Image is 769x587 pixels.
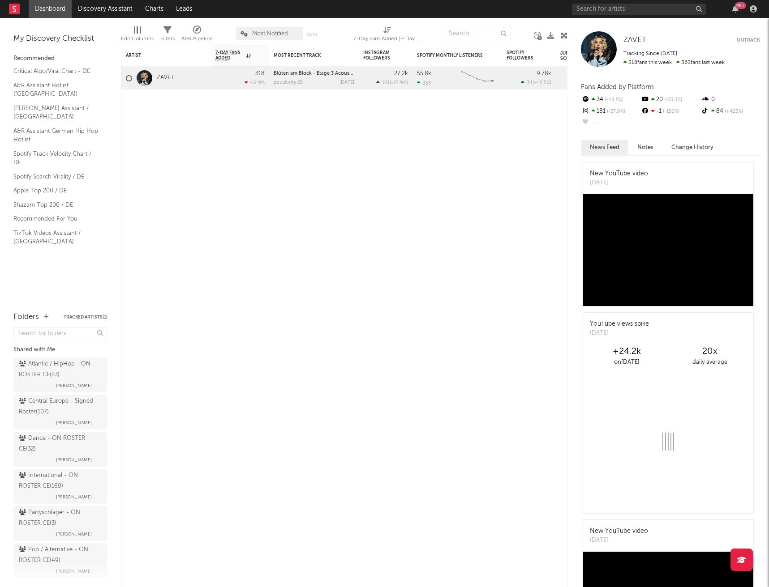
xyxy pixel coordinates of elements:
[13,186,99,196] a: Apple Top 200 / DE
[527,81,533,85] span: 34
[255,71,265,77] div: 318
[382,81,390,85] span: 181
[723,109,743,114] span: +425 %
[737,36,760,45] button: Untrack
[668,357,751,368] div: daily average
[353,22,421,48] div: 7-Day Fans Added (7-Day Fans Added)
[13,543,107,578] a: Pop / Alternative - ON ROSTER CE(49)[PERSON_NAME]
[623,36,646,45] a: ZAVET
[590,536,648,545] div: [DATE]
[507,50,538,61] div: Spotify Followers
[215,50,244,61] span: 7-Day Fans Added
[126,53,193,58] div: Artist
[121,34,154,44] div: Edit Columns
[252,31,288,37] span: Most Notified
[603,98,623,102] span: -48.5 %
[581,140,628,155] button: News Feed
[521,80,551,85] div: ( )
[306,32,318,37] button: Save
[353,34,421,44] div: 7-Day Fans Added (7-Day Fans Added)
[585,346,668,357] div: +24.2k
[628,140,662,155] button: Notes
[19,359,100,380] div: Atlantic / HipHop - ON ROSTER CE ( 23 )
[13,312,39,323] div: Folders
[457,67,498,89] svg: Chart title
[13,200,99,210] a: Shazam Top 200 / DE
[581,106,640,117] div: 181
[13,214,99,224] a: Recommended For You
[274,53,341,58] div: Most Recent Track
[585,357,668,368] div: on [DATE]
[56,380,92,391] span: [PERSON_NAME]
[623,60,725,65] span: 365 fans last week
[606,109,625,114] span: -27.9 %
[245,80,265,85] div: -12.9 %
[13,327,107,340] input: Search for folders...
[13,395,107,430] a: Central Europe - Signed Roster(107)[PERSON_NAME]
[668,346,751,357] div: 20 x
[623,51,677,56] span: Tracking Since: [DATE]
[581,117,640,129] div: --
[274,71,374,76] a: Blüten am Block - Etage 3 Acoustic Session
[581,94,640,106] div: 34
[417,71,431,77] div: 55.8k
[640,94,700,106] div: 20
[13,172,99,182] a: Spotify Search Virality / DE
[13,506,107,541] a: Partyschlager - ON ROSTER CE(3)[PERSON_NAME]
[19,470,100,492] div: International - ON ROSTER CE ( 169 )
[160,34,175,44] div: Filters
[157,74,174,82] a: ZAVET
[13,357,107,392] a: Atlantic / HipHop - ON ROSTER CE(23)[PERSON_NAME]
[590,179,648,187] div: [DATE]
[590,169,648,179] div: New YouTube video
[274,80,303,85] div: popularity: 25
[13,53,107,64] div: Recommended
[363,50,395,61] div: Instagram Followers
[19,544,100,566] div: Pop / Alternative - ON ROSTER CE ( 49 )
[581,84,654,90] span: Fans Added by Platform
[700,94,760,106] div: 0
[13,103,99,122] a: [PERSON_NAME] Assistant / [GEOGRAPHIC_DATA]
[339,80,354,85] div: [DATE]
[623,60,672,65] span: 318 fans this week
[732,5,739,13] button: 99+
[13,432,107,467] a: Dance - ON ROSTER CE(32)[PERSON_NAME]
[572,4,706,15] input: Search for artists
[700,106,760,117] div: 84
[537,71,551,77] div: 9.78k
[13,81,99,99] a: A&R Assistant Hotlist ([GEOGRAPHIC_DATA])
[623,36,646,44] span: ZAVET
[56,455,92,465] span: [PERSON_NAME]
[444,27,511,40] input: Search...
[274,71,354,76] div: Blüten am Block - Etage 3 Acoustic Session
[181,34,213,44] div: A&R Pipeline
[19,396,100,417] div: Central Europe - Signed Roster ( 107 )
[160,22,175,48] div: Filters
[56,529,92,540] span: [PERSON_NAME]
[13,34,107,44] div: My Discovery Checklist
[13,66,99,76] a: Critical Algo/Viral Chart - DE
[13,228,99,247] a: TikTok Videos Assistant / [GEOGRAPHIC_DATA]
[417,53,484,58] div: Spotify Monthly Listeners
[560,73,596,84] div: 73.1
[391,81,407,85] span: -27.9 %
[181,22,213,48] div: A&R Pipeline
[19,507,100,529] div: Partyschlager - ON ROSTER CE ( 3 )
[56,492,92,502] span: [PERSON_NAME]
[13,149,99,167] a: Spotify Track Velocity Chart / DE
[13,126,99,145] a: A&R Assistant German Hip Hop Hotlist
[590,527,648,536] div: New YouTube video
[534,81,550,85] span: -48.5 %
[19,433,100,455] div: Dance - ON ROSTER CE ( 32 )
[662,140,722,155] button: Change History
[663,98,682,102] span: -33.3 %
[394,71,408,77] div: 27.2k
[735,2,746,9] div: 99 +
[56,417,92,428] span: [PERSON_NAME]
[640,106,700,117] div: -1
[121,22,154,48] div: Edit Columns
[417,80,431,86] div: 353
[13,345,107,355] div: Shared with Me
[56,566,92,577] span: [PERSON_NAME]
[662,109,679,114] span: -150 %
